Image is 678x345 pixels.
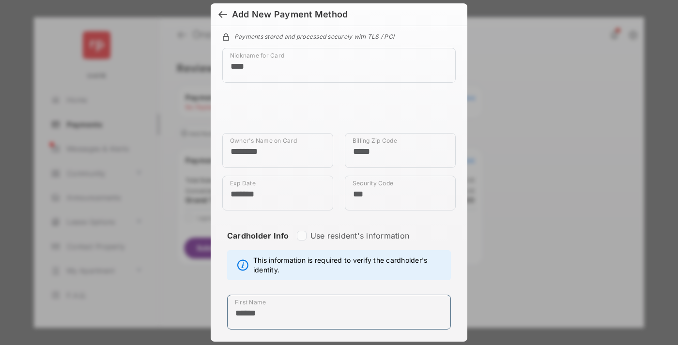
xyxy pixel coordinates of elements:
span: This information is required to verify the cardholder's identity. [253,255,446,275]
div: Payments stored and processed securely with TLS / PCI [222,31,456,40]
label: Use resident's information [310,231,409,240]
strong: Cardholder Info [227,231,289,258]
iframe: Credit card field [222,90,456,133]
div: Add New Payment Method [232,9,348,20]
